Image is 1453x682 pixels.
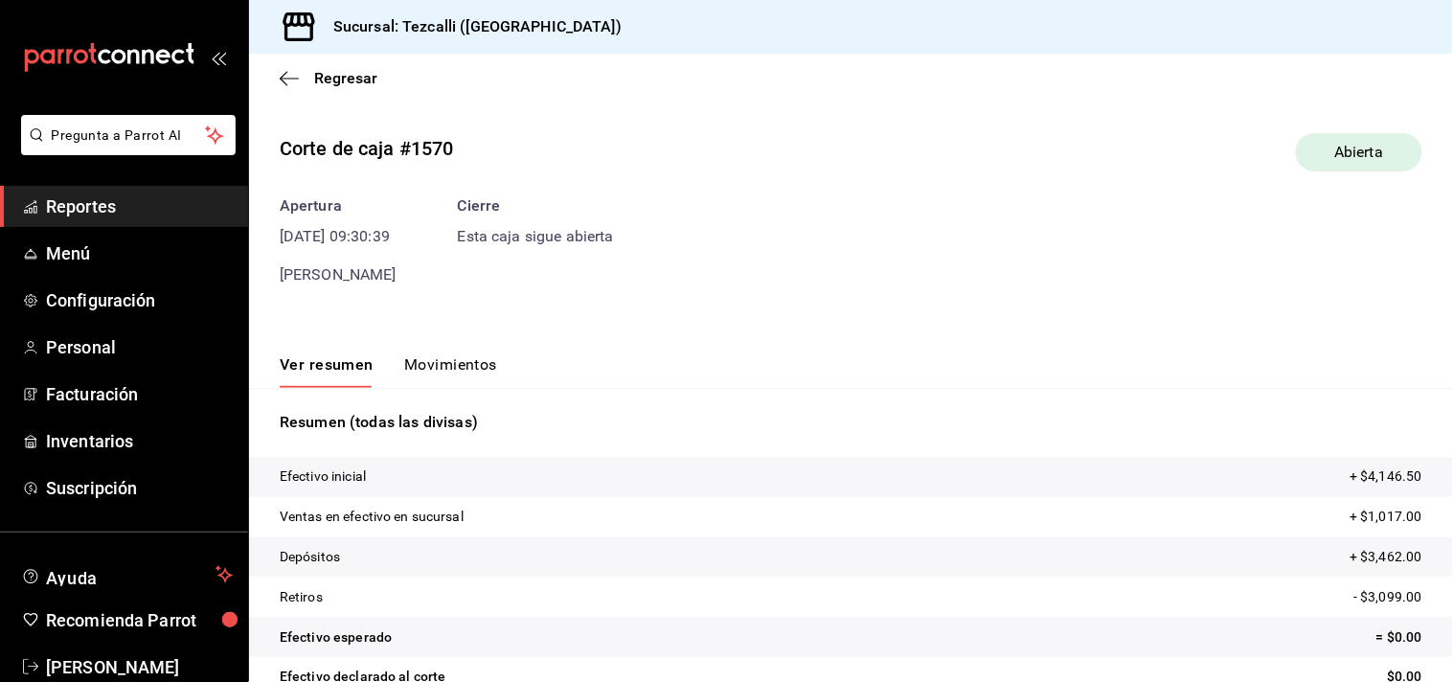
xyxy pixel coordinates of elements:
[280,355,497,388] div: navigation tabs
[46,563,208,586] span: Ayuda
[46,287,233,313] span: Configuración
[280,134,454,163] div: Corte de caja #1570
[1324,141,1396,164] span: Abierta
[211,50,226,65] button: open_drawer_menu
[46,240,233,266] span: Menú
[46,654,233,680] span: [PERSON_NAME]
[46,607,233,633] span: Recomienda Parrot
[46,193,233,219] span: Reportes
[280,587,323,607] p: Retiros
[404,355,497,388] button: Movimientos
[280,411,1422,434] p: Resumen (todas las divisas)
[46,475,233,501] span: Suscripción
[280,507,464,527] p: Ventas en efectivo en sucursal
[280,265,397,284] span: [PERSON_NAME]
[13,139,236,159] a: Pregunta a Parrot AI
[280,355,374,388] button: Ver resumen
[1351,547,1422,567] p: + $3,462.00
[1351,507,1422,527] p: + $1,017.00
[1351,466,1422,487] p: + $4,146.50
[314,69,377,87] span: Regresar
[280,466,366,487] p: Efectivo inicial
[1354,587,1422,607] p: - $3,099.00
[458,194,614,217] div: Cierre
[1376,627,1422,648] p: = $0.00
[46,334,233,360] span: Personal
[280,69,377,87] button: Regresar
[318,15,622,38] h3: Sucursal: Tezcalli ([GEOGRAPHIC_DATA])
[52,125,206,146] span: Pregunta a Parrot AI
[46,381,233,407] span: Facturación
[21,115,236,155] button: Pregunta a Parrot AI
[280,194,397,217] div: Apertura
[280,627,392,648] p: Efectivo esperado
[458,225,614,248] div: Esta caja sigue abierta
[280,547,340,567] p: Depósitos
[280,225,397,248] time: [DATE] 09:30:39
[46,428,233,454] span: Inventarios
